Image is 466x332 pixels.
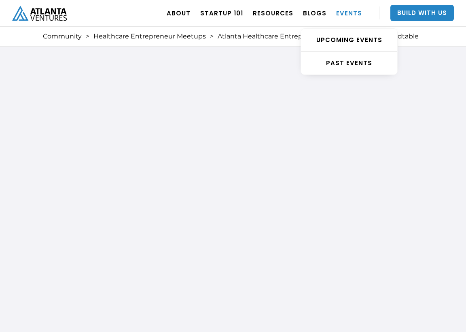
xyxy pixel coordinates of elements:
a: UPCOMING EVENTS [301,29,397,52]
a: BLOGS [303,2,326,24]
a: Community [43,32,82,40]
div: UPCOMING EVENTS [301,36,397,44]
div: PAST EVENTS [301,59,397,67]
div: Atlanta Healthcare Entrepreneur Meetup Startup Roundtable [218,32,419,40]
a: RESOURCES [253,2,293,24]
a: Startup 101 [200,2,243,24]
div: > [86,32,89,40]
div: > [210,32,214,40]
a: ABOUT [167,2,191,24]
a: Healthcare Entrepreneur Meetups [93,32,206,40]
a: PAST EVENTS [301,52,397,74]
a: Build With Us [390,5,454,21]
a: EVENTS [336,2,362,24]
